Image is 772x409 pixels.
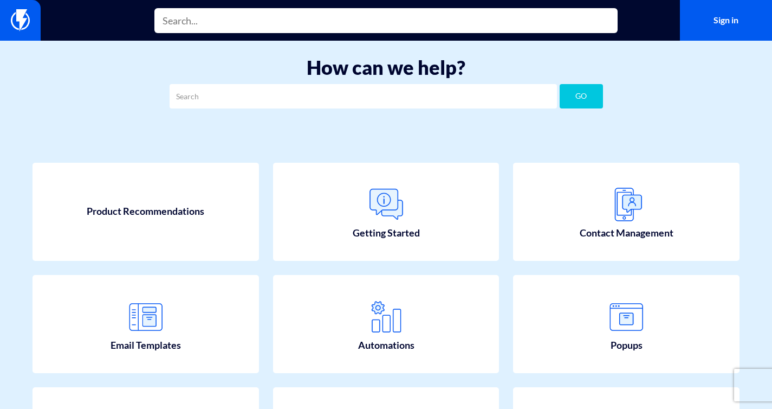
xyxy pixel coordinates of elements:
h1: How can we help? [16,57,756,79]
button: GO [560,84,603,108]
span: Getting Started [353,226,420,240]
input: Search... [154,8,618,33]
a: Automations [273,275,499,373]
a: Contact Management [513,163,739,261]
span: Product Recommendations [87,204,204,219]
a: Email Templates [33,275,259,373]
span: Popups [611,338,643,353]
span: Email Templates [111,338,181,353]
a: Popups [513,275,739,373]
a: Product Recommendations [33,163,259,261]
input: Search [170,84,557,108]
span: Contact Management [580,226,673,240]
a: Getting Started [273,163,499,261]
span: Automations [358,338,414,353]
